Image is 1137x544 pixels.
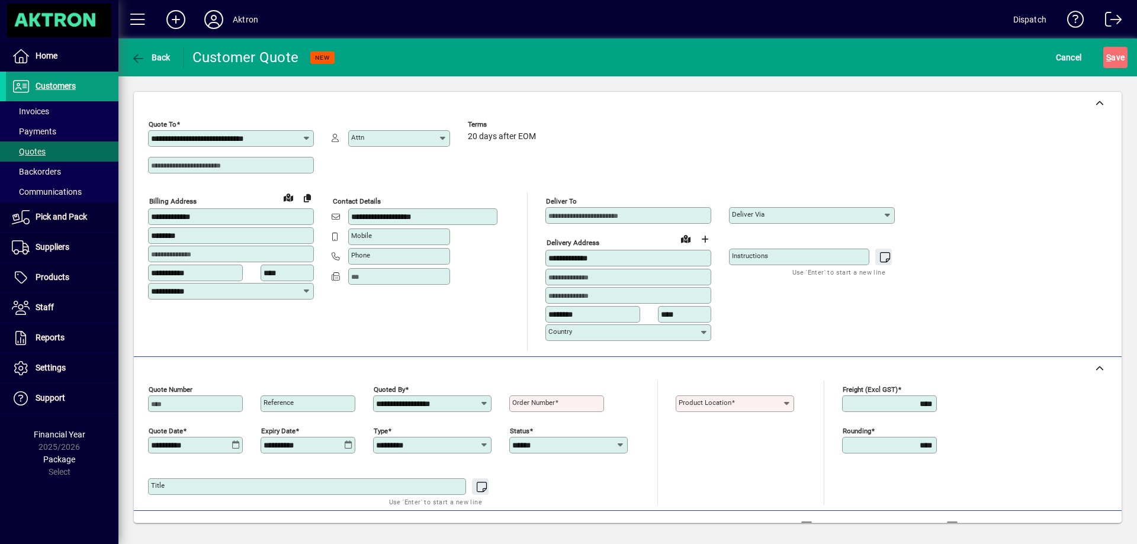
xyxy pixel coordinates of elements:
[1035,516,1095,537] button: Add product line item
[36,393,65,403] span: Support
[6,263,118,292] a: Products
[374,426,388,434] mat-label: Type
[6,162,118,182] a: Backorders
[6,182,118,202] a: Communications
[1058,2,1084,41] a: Knowledge Base
[1096,2,1122,41] a: Logout
[36,51,57,60] span: Home
[6,353,118,383] a: Settings
[149,120,176,128] mat-label: Quote To
[1013,10,1046,29] div: Dispatch
[36,272,69,282] span: Products
[12,167,61,176] span: Backorders
[961,521,1029,533] label: Show Cost/Profit
[233,10,258,29] div: Aktron
[710,516,780,537] button: Product History
[715,517,775,536] span: Product History
[43,455,75,464] span: Package
[128,47,174,68] button: Back
[351,251,370,259] mat-label: Phone
[36,81,76,91] span: Customers
[298,188,317,207] button: Copy to Delivery address
[157,9,195,30] button: Add
[6,293,118,323] a: Staff
[34,430,85,439] span: Financial Year
[1053,47,1085,68] button: Cancel
[792,265,885,279] mat-hint: Use 'Enter' to start a new line
[510,426,529,434] mat-label: Status
[6,141,118,162] a: Quotes
[351,231,372,240] mat-label: Mobile
[36,302,54,312] span: Staff
[149,426,183,434] mat-label: Quote date
[468,132,536,141] span: 20 days after EOM
[6,233,118,262] a: Suppliers
[12,107,49,116] span: Invoices
[546,197,577,205] mat-label: Deliver To
[6,202,118,232] a: Pick and Pack
[843,385,898,393] mat-label: Freight (excl GST)
[1103,47,1128,68] button: Save
[1056,48,1082,67] span: Cancel
[131,53,171,62] span: Back
[36,212,87,221] span: Pick and Pack
[6,101,118,121] a: Invoices
[192,48,299,67] div: Customer Quote
[351,133,364,141] mat-label: Attn
[732,210,765,218] mat-label: Deliver via
[12,147,46,156] span: Quotes
[6,121,118,141] a: Payments
[12,127,56,136] span: Payments
[151,481,165,490] mat-label: Title
[6,323,118,353] a: Reports
[36,242,69,252] span: Suppliers
[264,398,294,407] mat-label: Reference
[732,252,768,260] mat-label: Instructions
[12,187,82,197] span: Communications
[118,47,184,68] app-page-header-button: Back
[36,363,66,372] span: Settings
[149,385,192,393] mat-label: Quote number
[548,327,572,336] mat-label: Country
[468,121,539,128] span: Terms
[512,398,555,407] mat-label: Order number
[36,333,65,342] span: Reports
[1106,53,1111,62] span: S
[261,426,296,434] mat-label: Expiry date
[6,41,118,71] a: Home
[1041,517,1089,536] span: Product
[843,426,871,434] mat-label: Rounding
[6,384,118,413] a: Support
[374,385,405,393] mat-label: Quoted by
[815,521,926,533] label: Show Line Volumes/Weights
[279,188,298,207] a: View on map
[679,398,731,407] mat-label: Product location
[315,54,330,62] span: NEW
[389,495,482,508] mat-hint: Use 'Enter' to start a new line
[1106,48,1125,67] span: ave
[195,9,233,30] button: Profile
